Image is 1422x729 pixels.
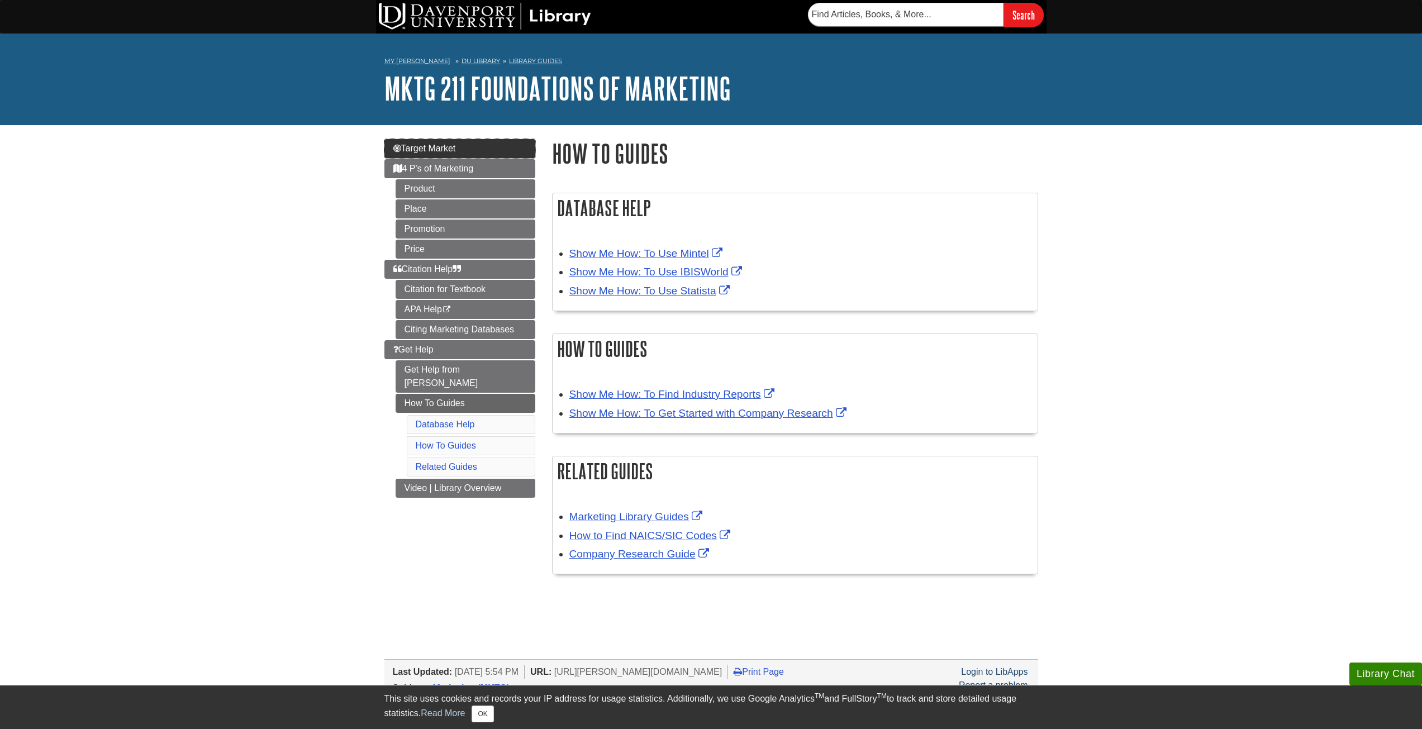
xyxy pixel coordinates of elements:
[396,280,535,299] a: Citation for Textbook
[384,139,535,158] a: Target Market
[455,667,519,676] span: [DATE] 5:54 PM
[1349,663,1422,685] button: Library Chat
[877,692,887,700] sup: TM
[384,260,535,279] a: Citation Help
[553,193,1038,223] h2: Database Help
[396,179,535,198] a: Product
[396,394,535,413] a: How To Guides
[421,708,465,718] a: Read More
[393,683,433,693] span: Subjects:
[384,159,535,178] a: 4 P's of Marketing
[416,462,477,471] a: Related Guides
[569,388,777,400] a: Link opens in new window
[396,199,535,218] a: Place
[552,139,1038,168] h1: How To Guides
[808,3,1004,26] input: Find Articles, Books, & More...
[569,407,849,419] a: Link opens in new window
[384,71,731,106] a: MKTG 211 Foundations of Marketing
[530,667,551,676] span: URL:
[416,441,476,450] a: How To Guides
[433,683,510,693] a: Marketing (MKTG)
[393,164,474,173] span: 4 P's of Marketing
[416,420,475,429] a: Database Help
[396,240,535,259] a: Price
[569,548,712,560] a: Link opens in new window
[396,479,535,498] a: Video | Library Overview
[384,340,535,359] a: Get Help
[393,667,453,676] span: Last Updated:
[808,3,1044,27] form: Searches DU Library's articles, books, and more
[554,667,722,676] span: [URL][PERSON_NAME][DOMAIN_NAME]
[379,3,591,30] img: DU Library
[384,139,535,498] div: Guide Page Menu
[396,300,535,319] a: APA Help
[393,345,434,354] span: Get Help
[384,56,450,66] a: My [PERSON_NAME]
[396,320,535,339] a: Citing Marketing Databases
[553,334,1038,364] h2: How To Guides
[553,456,1038,486] h2: Related Guides
[393,264,462,274] span: Citation Help
[815,692,824,700] sup: TM
[462,57,500,65] a: DU Library
[472,706,493,722] button: Close
[384,692,1038,722] div: This site uses cookies and records your IP address for usage statistics. Additionally, we use Goo...
[734,667,784,676] a: Print Page
[569,530,733,541] a: Link opens in new window
[569,511,705,522] a: Link opens in new window
[442,306,451,313] i: This link opens in a new window
[396,220,535,239] a: Promotion
[393,144,456,153] span: Target Market
[569,285,733,297] a: Link opens in new window
[396,360,535,393] a: Get Help from [PERSON_NAME]
[1004,3,1044,27] input: Search
[734,667,742,676] i: Print Page
[569,247,725,259] a: Link opens in new window
[509,57,562,65] a: Library Guides
[959,680,1028,690] a: Report a problem
[569,266,745,278] a: Link opens in new window
[961,667,1028,676] a: Login to LibApps
[384,54,1038,72] nav: breadcrumb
